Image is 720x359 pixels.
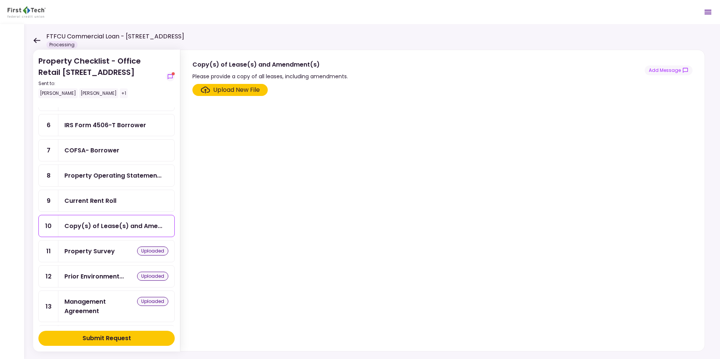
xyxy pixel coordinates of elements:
[699,3,717,21] button: Open menu
[38,240,175,262] a: 11Property Surveyuploaded
[64,120,146,130] div: IRS Form 4506-T Borrower
[137,297,168,306] div: uploaded
[192,60,348,69] div: Copy(s) of Lease(s) and Amendment(s)
[39,114,58,136] div: 6
[192,72,348,81] div: Please provide a copy of all leases, including amendments.
[38,265,175,288] a: 12Prior Environmental Phase I and/or Phase IIuploaded
[64,246,115,256] div: Property Survey
[39,326,58,347] div: 14
[39,215,58,237] div: 10
[64,272,124,281] div: Prior Environmental Phase I and/or Phase II
[64,196,116,205] div: Current Rent Roll
[38,55,163,98] div: Property Checklist - Office Retail [STREET_ADDRESS]
[64,297,137,316] div: Management Agreement
[64,171,162,180] div: Property Operating Statements
[38,80,163,87] div: Sent to:
[645,65,693,75] button: show-messages
[46,32,184,41] h1: FTFCU Commercial Loan - [STREET_ADDRESS]
[8,6,46,18] img: Partner icon
[39,140,58,161] div: 7
[82,334,131,343] div: Submit Request
[39,190,58,211] div: 9
[166,72,175,81] button: show-messages
[39,240,58,262] div: 11
[137,246,168,256] div: uploaded
[39,165,58,186] div: 8
[180,50,705,351] div: Copy(s) of Lease(s) and Amendment(s)Please provide a copy of all leases, including amendments.sho...
[38,114,175,136] a: 6IRS Form 4506-T Borrower
[38,215,175,237] a: 10Copy(s) of Lease(s) and Amendment(s)
[38,164,175,187] a: 8Property Operating Statements
[39,291,58,322] div: 13
[46,41,78,49] div: Processing
[38,139,175,161] a: 7COFSA- Borrower
[38,88,78,98] div: [PERSON_NAME]
[39,266,58,287] div: 12
[38,331,175,346] button: Submit Request
[64,146,119,155] div: COFSA- Borrower
[79,88,118,98] div: [PERSON_NAME]
[38,325,175,347] a: 14Property Hazard Insurance Policy and Liability Insurance Policy
[120,88,128,98] div: +1
[38,291,175,322] a: 13Management Agreementuploaded
[64,221,162,231] div: Copy(s) of Lease(s) and Amendment(s)
[38,190,175,212] a: 9Current Rent Roll
[192,84,268,96] span: Click here to upload the required document
[137,272,168,281] div: uploaded
[213,85,260,94] div: Upload New File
